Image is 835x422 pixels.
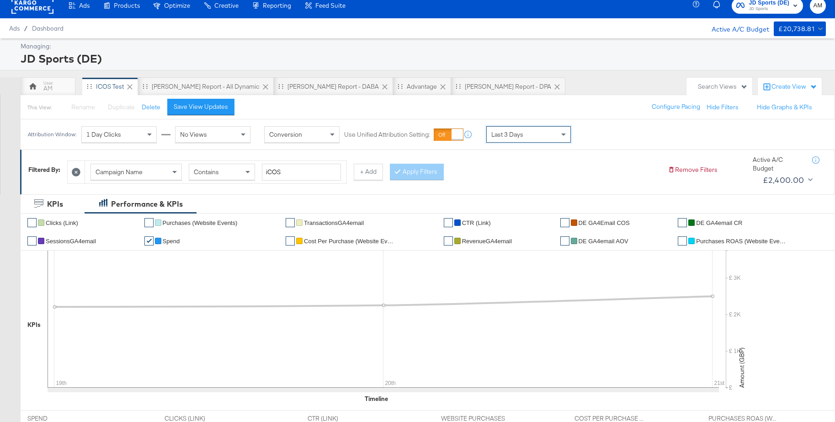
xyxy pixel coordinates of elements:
a: ✔ [144,218,154,227]
span: TransactionsGA4email [304,219,364,226]
div: Attribution Window: [27,131,77,138]
span: Last 3 Days [491,130,523,139]
div: Save View Updates [174,102,228,111]
div: Drag to reorder tab [398,84,403,89]
label: Use Unified Attribution Setting: [344,130,430,139]
a: ✔ [144,236,154,246]
div: [PERSON_NAME] Report - DPA [465,82,551,91]
span: Campaign Name [96,168,143,176]
div: Search Views [698,82,748,91]
div: JD Sports (DE) [21,51,824,66]
div: [PERSON_NAME] Report - All Dynamic [152,82,260,91]
button: Delete [142,103,160,112]
span: 1 Day Clicks [86,130,121,139]
div: Active A/C Budget [702,21,769,35]
a: ✔ [678,218,687,227]
div: Drag to reorder tab [278,84,283,89]
button: £20,738.81 [774,21,826,36]
div: Filtered By: [28,166,60,174]
span: Ads [9,25,20,32]
span: Purchases (Website Events) [163,219,238,226]
a: ✔ [444,236,453,246]
div: Drag to reorder tab [143,84,148,89]
span: Conversion [269,130,302,139]
span: No Views [180,130,207,139]
span: Clicks (Link) [46,219,78,226]
button: Save View Updates [167,99,234,115]
span: Creative [214,2,239,9]
a: ✔ [27,218,37,227]
button: Hide Graphs & KPIs [757,103,812,112]
a: ✔ [27,236,37,246]
div: KPIs [47,199,63,209]
a: ✔ [678,236,687,246]
span: RevenueGA4email [462,238,512,245]
div: £20,738.81 [778,23,814,35]
button: + Add [354,164,383,180]
div: Drag to reorder tab [456,84,461,89]
input: Enter a search term [262,164,341,181]
div: Active A/C Budget [753,155,803,172]
div: Performance & KPIs [111,199,183,209]
span: JD Sports [749,5,789,13]
div: Create View [771,82,817,91]
a: ✔ [286,236,295,246]
span: / [20,25,32,32]
button: Remove Filters [668,166,718,174]
a: ✔ [560,218,569,227]
div: £2,400.00 [763,173,804,187]
div: Timeline [365,395,388,403]
span: Reporting [263,2,291,9]
div: Advantage [407,82,437,91]
span: Cost Per Purchase (Website Events) [304,238,395,245]
a: ✔ [444,218,453,227]
button: Hide Filters [707,103,739,112]
span: Ads [79,2,90,9]
div: KPIs [27,321,41,329]
span: DE GA4email CR [696,219,742,226]
span: Duplicate [108,103,135,111]
span: Rename [71,103,95,111]
span: Optimize [164,2,190,9]
span: Feed Suite [315,2,346,9]
div: This View: [27,104,52,111]
span: Spend [163,238,180,245]
span: DE GA4Email COS [579,219,630,226]
div: Managing: [21,42,824,51]
span: Products [114,2,140,9]
div: Drag to reorder tab [87,84,92,89]
div: [PERSON_NAME] Report - DABA [287,82,379,91]
text: Amount (GBP) [738,347,746,388]
button: £2,400.00 [759,173,814,187]
span: AM [814,0,822,11]
span: DE GA4email AOV [579,238,628,245]
span: Purchases ROAS (Website Events) [696,238,787,245]
span: CTR (Link) [462,219,491,226]
button: Configure Pacing [645,99,707,115]
span: SessionsGA4email [46,238,96,245]
div: iCOS Test [96,82,124,91]
div: AM [43,84,53,93]
span: Contains [194,168,219,176]
a: ✔ [560,236,569,246]
a: ✔ [286,218,295,227]
a: Dashboard [32,25,64,32]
